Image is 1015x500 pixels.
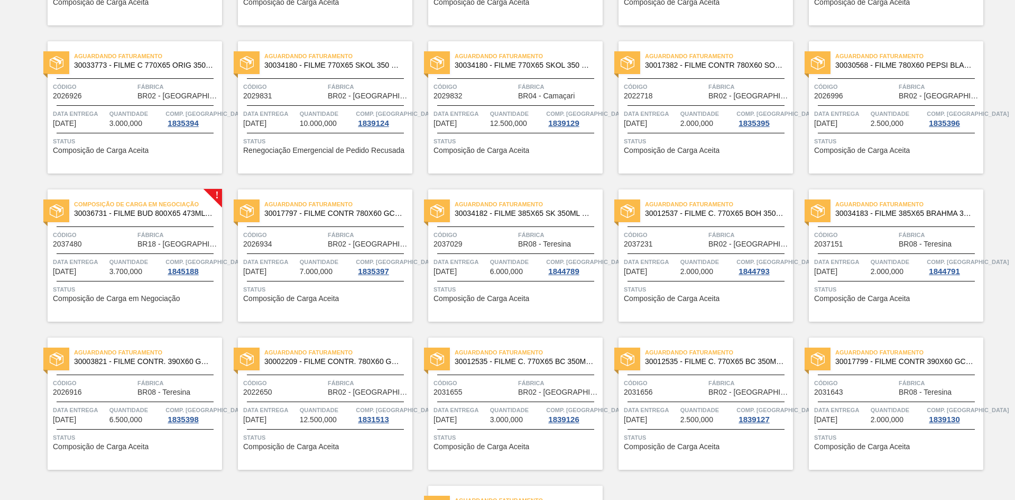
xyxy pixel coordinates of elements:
span: Aguardando Faturamento [264,51,412,61]
span: BR08 - Teresina [899,240,952,248]
span: Status [53,284,219,295]
div: 1835395 [736,119,771,128]
span: 30002209 - FILME CONTR. 780X60 GCA 350ML NIV22 [264,358,404,366]
span: Composição de Carga Aceita [53,147,149,154]
div: 1835398 [165,415,200,424]
a: statusAguardando Faturamento30017797 - FILME CONTR 780X60 GCA ZERO 350ML NIV22Código2026934Fábric... [222,189,412,322]
span: Status [433,136,600,147]
span: Código [624,230,706,240]
div: 1844793 [736,267,771,276]
span: Data entrega [433,405,487,415]
span: Comp. Carga [356,257,438,267]
img: status [50,352,63,366]
img: status [811,352,825,366]
div: 1839124 [356,119,391,128]
span: Código [433,81,515,92]
span: 6.000,000 [490,268,523,276]
span: Comp. Carga [736,405,818,415]
span: Aguardando Faturamento [835,199,983,210]
span: 2026916 [53,388,82,396]
span: Fábrica [899,230,981,240]
span: Comp. Carga [546,405,628,415]
img: status [430,204,444,218]
span: Fábrica [328,230,410,240]
span: 30034182 - FILME 385X65 SK 350ML MP C12 [455,210,594,217]
span: Aguardando Faturamento [455,51,603,61]
span: Fábrica [708,81,790,92]
span: 2037029 [433,240,463,248]
span: Quantidade [300,257,354,267]
img: status [240,56,254,70]
span: 30030568 - FILME 780X60 PEPSI BLACK NIV24 [835,61,975,69]
span: Composição de Carga Aceita [433,443,529,451]
span: Composição de Carga em Negociação [53,295,180,303]
a: Comp. [GEOGRAPHIC_DATA]1844789 [546,257,600,276]
span: Data entrega [624,405,678,415]
span: Composição de Carga Aceita [814,443,910,451]
span: Composição de Carga Aceita [53,443,149,451]
span: Aguardando Faturamento [264,347,412,358]
a: statusAguardando Faturamento30034182 - FILME 385X65 SK 350ML MP C12Código2037029FábricaBR08 - Ter... [412,189,603,322]
span: Status [624,284,790,295]
span: Código [243,378,325,388]
span: Código [814,81,896,92]
a: statusAguardando Faturamento30003821 - FILME CONTR. 390X60 GCA 350ML NIV22Código2026916FábricaBR0... [32,338,222,470]
div: 1844791 [927,267,962,276]
a: Comp. [GEOGRAPHIC_DATA]1839126 [546,405,600,424]
span: Código [243,81,325,92]
div: 1839129 [546,119,581,128]
span: Status [624,432,790,443]
a: statusAguardando Faturamento30034180 - FILME 770X65 SKOL 350 MP C12Código2029831FábricaBR02 - [GE... [222,41,412,174]
span: 2037231 [624,240,653,248]
span: 30017797 - FILME CONTR 780X60 GCA ZERO 350ML NIV22 [264,210,404,217]
a: Comp. [GEOGRAPHIC_DATA]1839129 [546,108,600,128]
span: Comp. Carga [546,257,628,267]
span: 2.000,000 [871,416,903,424]
span: 2.000,000 [680,120,713,128]
img: status [50,204,63,218]
span: Status [624,136,790,147]
span: Composição de Carga Aceita [243,443,339,451]
span: Quantidade [680,405,734,415]
span: Quantidade [109,405,163,415]
div: 1835394 [165,119,200,128]
span: 30034180 - FILME 770X65 SKOL 350 MP C12 [455,61,594,69]
span: Data entrega [243,108,297,119]
span: BR02 - Sergipe [708,388,790,396]
span: 2.500,000 [871,120,903,128]
span: Comp. Carga [356,405,438,415]
span: Comp. Carga [927,405,1009,415]
span: Quantidade [871,257,925,267]
a: statusAguardando Faturamento30012535 - FILME C. 770X65 BC 350ML C12 429Código2031656FábricaBR02 -... [603,338,793,470]
img: status [240,352,254,366]
span: Aguardando Faturamento [74,51,222,61]
span: Fábrica [708,378,790,388]
span: Status [433,284,600,295]
span: Data entrega [53,108,107,119]
span: Aguardando Faturamento [645,199,793,210]
span: 24/10/2025 [243,268,266,276]
span: 2026926 [53,92,82,100]
span: Data entrega [433,257,487,267]
span: Fábrica [518,81,600,92]
span: BR08 - Teresina [137,388,190,396]
a: Comp. [GEOGRAPHIC_DATA]1839130 [927,405,981,424]
span: Quantidade [680,108,734,119]
span: Fábrica [518,230,600,240]
span: Comp. Carga [165,257,247,267]
span: Status [433,432,600,443]
span: 01/11/2025 [243,416,266,424]
a: Comp. [GEOGRAPHIC_DATA]1835395 [736,108,790,128]
span: 14/10/2025 [53,120,76,128]
span: Aguardando Faturamento [74,347,222,358]
span: Status [243,136,410,147]
span: 2029832 [433,92,463,100]
span: 21/10/2025 [53,268,76,276]
a: Comp. [GEOGRAPHIC_DATA]1844793 [736,257,790,276]
span: Quantidade [300,405,354,415]
span: Composição de Carga Aceita [624,295,719,303]
span: Status [243,432,410,443]
span: Código [53,378,135,388]
span: Data entrega [814,108,868,119]
span: 15/10/2025 [433,120,457,128]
